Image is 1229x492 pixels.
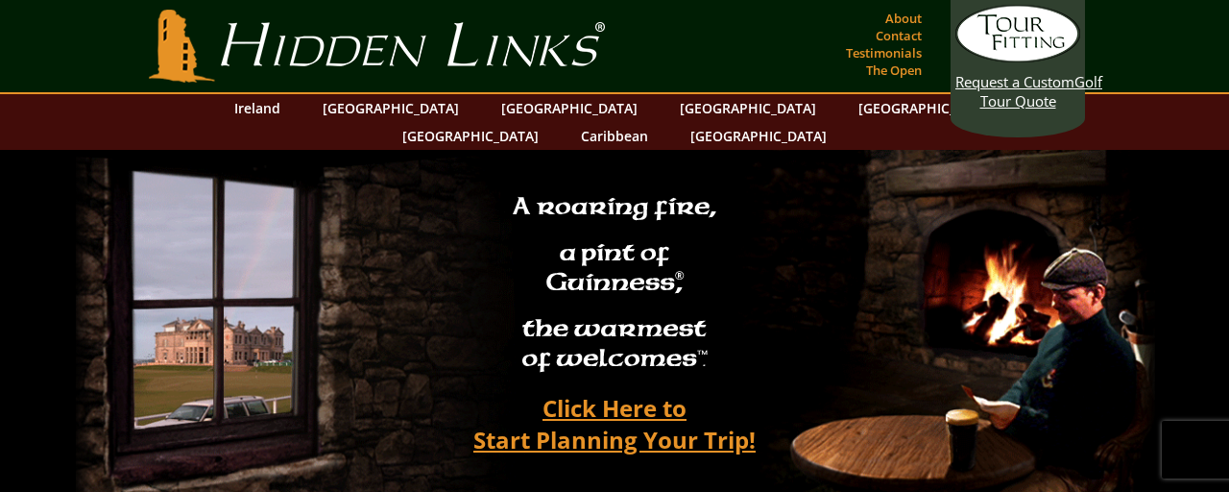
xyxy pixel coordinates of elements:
a: Ireland [225,94,290,122]
a: The Open [861,57,927,84]
h2: A roaring fire, a pint of Guinness , the warmest of welcomes™. [500,184,729,385]
a: [GEOGRAPHIC_DATA] [849,94,1004,122]
a: About [880,5,927,32]
span: Request a Custom [955,72,1074,91]
a: Caribbean [571,122,658,150]
a: [GEOGRAPHIC_DATA] [681,122,836,150]
a: Request a CustomGolf Tour Quote [955,5,1080,111]
a: [GEOGRAPHIC_DATA] [393,122,548,150]
a: Contact [871,22,927,49]
a: Click Here toStart Planning Your Trip! [454,385,775,462]
a: Testimonials [841,39,927,66]
a: [GEOGRAPHIC_DATA] [313,94,469,122]
a: [GEOGRAPHIC_DATA] [670,94,826,122]
a: [GEOGRAPHIC_DATA] [492,94,647,122]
